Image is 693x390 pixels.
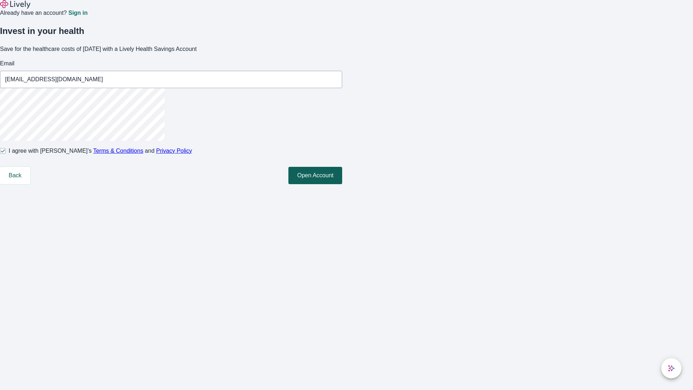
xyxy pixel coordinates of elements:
svg: Lively AI Assistant [668,365,675,372]
span: I agree with [PERSON_NAME]’s and [9,147,192,155]
a: Sign in [68,10,87,16]
button: Open Account [288,167,342,184]
a: Privacy Policy [156,148,192,154]
a: Terms & Conditions [93,148,143,154]
button: chat [661,358,681,378]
